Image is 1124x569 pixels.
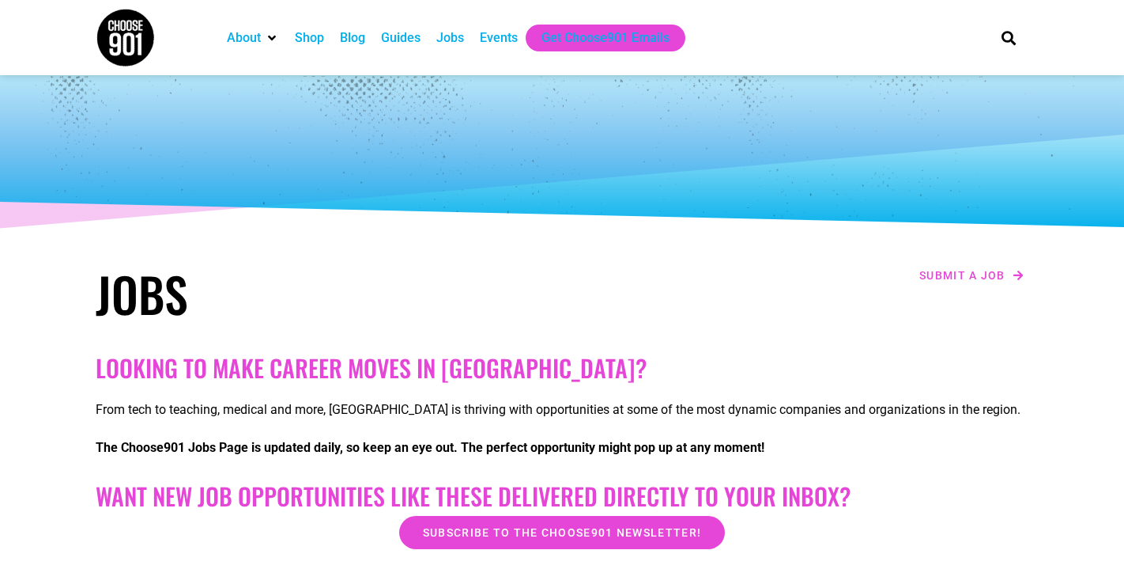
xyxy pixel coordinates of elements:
[96,440,764,455] strong: The Choose901 Jobs Page is updated daily, so keep an eye out. The perfect opportunity might pop u...
[915,265,1028,286] a: Submit a job
[96,265,554,322] h1: Jobs
[219,25,975,51] nav: Main nav
[480,28,518,47] a: Events
[96,354,1028,382] h2: Looking to make career moves in [GEOGRAPHIC_DATA]?
[340,28,365,47] a: Blog
[381,28,421,47] a: Guides
[399,516,725,549] a: Subscribe to the Choose901 newsletter!
[423,527,701,538] span: Subscribe to the Choose901 newsletter!
[96,400,1028,419] p: From tech to teaching, medical and more, [GEOGRAPHIC_DATA] is thriving with opportunities at some...
[219,25,287,51] div: About
[295,28,324,47] a: Shop
[96,482,1028,510] h2: Want New Job Opportunities like these Delivered Directly to your Inbox?
[919,270,1005,281] span: Submit a job
[436,28,464,47] a: Jobs
[996,25,1022,51] div: Search
[541,28,669,47] a: Get Choose901 Emails
[227,28,261,47] a: About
